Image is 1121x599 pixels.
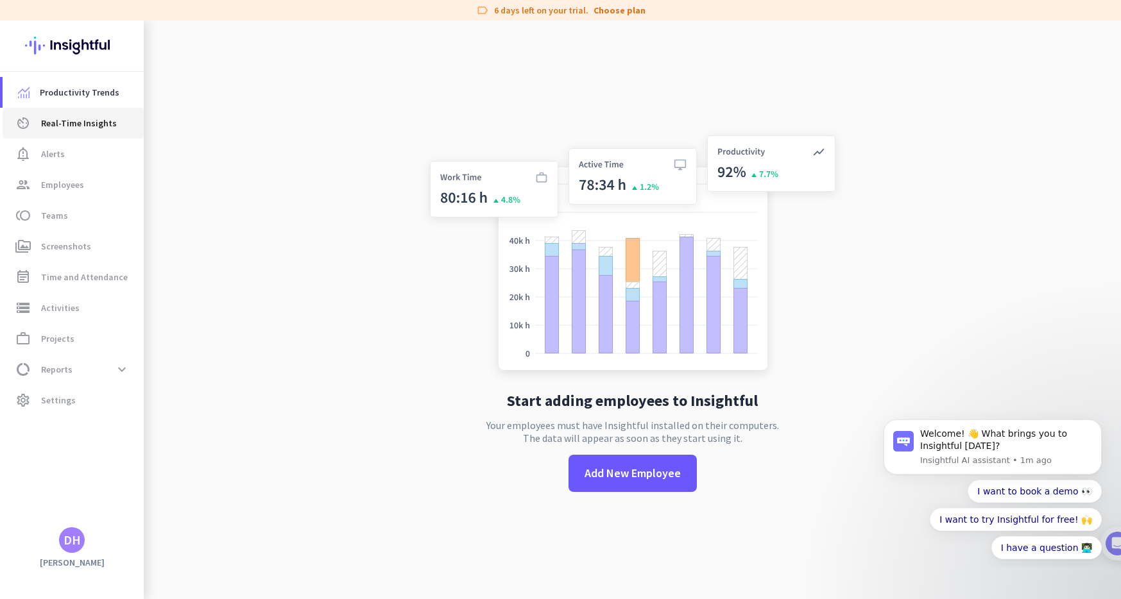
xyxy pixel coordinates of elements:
[41,392,76,408] span: Settings
[3,231,144,262] a: perm_mediaScreenshots
[41,177,84,192] span: Employees
[64,534,81,546] div: DH
[15,331,31,346] i: work_outline
[3,354,144,385] a: data_usageReportsexpand_more
[25,21,119,71] img: Insightful logo
[15,208,31,223] i: toll
[15,115,31,131] i: av_timer
[569,455,697,492] button: Add New Employee
[507,393,758,409] h2: Start adding employees to Insightful
[41,331,74,346] span: Projects
[3,323,144,354] a: work_outlineProjects
[41,115,117,131] span: Real-Time Insights
[41,208,68,223] span: Teams
[3,292,144,323] a: storageActivities
[476,4,489,17] i: label
[3,200,144,231] a: tollTeams
[594,4,646,17] a: Choose plan
[3,77,144,108] a: menu-itemProductivity Trends
[15,239,31,254] i: perm_media
[18,87,30,98] img: menu-item
[3,108,144,139] a: av_timerReal-Time Insights
[110,358,133,381] button: expand_more
[15,269,31,285] i: event_note
[3,169,144,200] a: groupEmployees
[15,392,31,408] i: settings
[15,362,31,377] i: data_usage
[585,465,681,482] span: Add New Employee
[3,139,144,169] a: notification_importantAlerts
[41,146,65,162] span: Alerts
[15,177,31,192] i: group
[41,300,80,316] span: Activities
[3,262,144,292] a: event_noteTime and Attendance
[15,146,31,162] i: notification_important
[41,239,91,254] span: Screenshots
[15,300,31,316] i: storage
[420,128,845,383] img: no-search-results
[486,419,779,444] p: Your employees must have Insightful installed on their computers. The data will appear as soon as...
[864,408,1121,567] iframe: Intercom notifications message
[41,269,128,285] span: Time and Attendance
[3,385,144,416] a: settingsSettings
[41,362,73,377] span: Reports
[40,85,119,100] span: Productivity Trends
